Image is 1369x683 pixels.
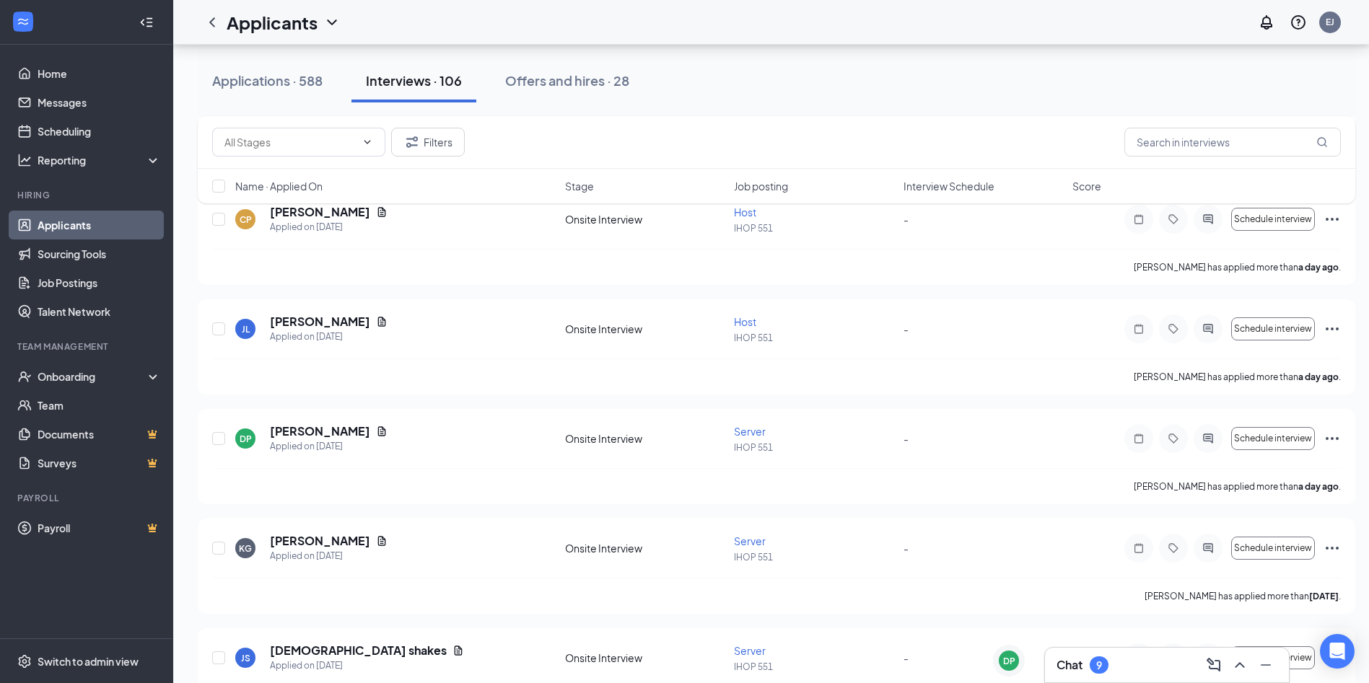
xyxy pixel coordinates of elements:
div: Applied on [DATE] [270,330,388,344]
div: CP [240,213,252,226]
svg: Note [1130,433,1147,444]
span: Name · Applied On [235,179,323,193]
svg: Tag [1165,433,1182,444]
svg: ActiveChat [1199,323,1217,335]
div: Onsite Interview [565,541,725,555]
span: Job posting [734,179,788,193]
button: Schedule interview [1231,427,1315,450]
p: IHOP 551 [734,222,894,234]
div: Applied on [DATE] [270,658,464,673]
svg: ChevronLeft [204,14,221,31]
svg: Ellipses [1324,539,1341,557]
h5: [PERSON_NAME] [270,423,370,439]
a: Team [38,391,161,420]
svg: ActiveChat [1199,213,1217,225]
p: [PERSON_NAME] has applied more than . [1134,371,1341,383]
svg: Analysis [17,153,32,167]
div: JS [241,652,250,664]
a: Messages [38,88,161,117]
p: [PERSON_NAME] has applied more than . [1145,590,1341,602]
div: DP [1003,655,1015,667]
div: Payroll [17,492,158,504]
h1: Applicants [227,10,318,35]
button: ComposeMessage [1202,653,1225,677]
input: Search in interviews [1124,128,1341,157]
span: Server [734,644,766,657]
b: a day ago [1298,481,1339,492]
a: Talent Network [38,297,161,326]
p: IHOP 551 [734,551,894,563]
p: [PERSON_NAME] has applied more than . [1134,480,1341,493]
button: Minimize [1254,653,1277,677]
a: Home [38,59,161,88]
button: ChevronUp [1228,653,1251,677]
a: Scheduling [38,117,161,146]
span: Schedule interview [1234,214,1312,224]
svg: Ellipses [1324,211,1341,228]
p: IHOP 551 [734,441,894,454]
h5: [PERSON_NAME] [270,314,370,330]
svg: ChevronDown [362,136,373,148]
svg: Tag [1165,323,1182,335]
div: Applications · 588 [212,71,323,89]
button: Schedule interview [1231,317,1315,340]
span: - [904,651,909,664]
span: - [904,542,909,555]
div: Onboarding [38,369,149,384]
div: Applied on [DATE] [270,549,388,563]
svg: Filter [403,133,421,151]
a: Job Postings [38,268,161,297]
div: DP [240,433,252,445]
input: All Stages [224,134,356,150]
div: Applied on [DATE] [270,220,388,234]
svg: Note [1130,323,1147,335]
a: Sourcing Tools [38,239,161,268]
p: IHOP 551 [734,332,894,344]
span: Server [734,534,766,547]
svg: Ellipses [1324,320,1341,338]
b: a day ago [1298,262,1339,273]
div: JL [242,323,250,335]
svg: ChevronDown [323,14,341,31]
span: - [904,432,909,445]
svg: UserCheck [17,369,32,384]
div: Onsite Interview [565,212,725,226]
button: Filter Filters [391,128,465,157]
svg: ActiveChat [1199,433,1217,444]
div: 9 [1096,659,1102,671]
span: Host [734,315,756,328]
span: Score [1072,179,1101,193]
span: Schedule interview [1234,543,1312,553]
button: Schedule interview [1231,646,1315,669]
div: Onsite Interview [565,322,725,336]
svg: Collapse [139,15,154,30]
div: Onsite Interview [565,651,725,665]
a: PayrollCrown [38,514,161,542]
b: a day ago [1298,371,1339,382]
div: Applied on [DATE] [270,439,388,454]
svg: ChevronUp [1231,656,1248,674]
a: Applicants [38,211,161,239]
span: - [904,322,909,335]
div: Offers and hires · 28 [505,71,629,89]
span: Schedule interview [1234,433,1312,444]
a: SurveysCrown [38,449,161,477]
svg: Ellipses [1324,430,1341,447]
svg: Tag [1165,213,1182,225]
svg: Document [452,645,464,656]
svg: WorkstreamLogo [16,14,30,29]
button: Schedule interview [1231,537,1315,560]
div: KG [239,542,252,555]
svg: ComposeMessage [1205,656,1223,674]
svg: Document [376,316,388,327]
span: Server [734,425,766,438]
div: EJ [1326,16,1334,28]
svg: MagnifyingGlass [1316,136,1328,148]
svg: Note [1130,542,1147,554]
button: Schedule interview [1231,208,1315,231]
div: Switch to admin view [38,654,139,669]
span: Schedule interview [1234,324,1312,334]
span: Host [734,206,756,219]
span: - [904,213,909,226]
